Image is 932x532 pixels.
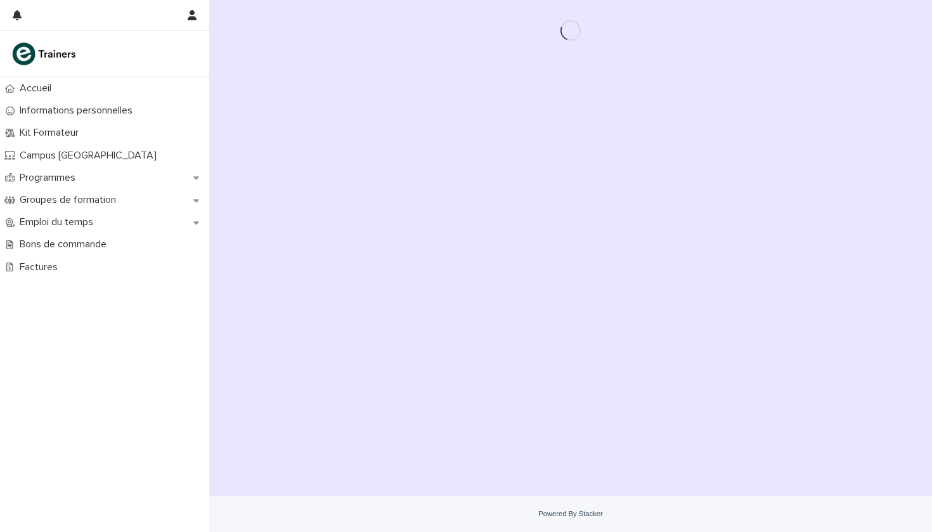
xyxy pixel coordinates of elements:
[15,194,126,206] p: Groupes de formation
[15,261,68,273] p: Factures
[15,238,117,250] p: Bons de commande
[15,105,143,117] p: Informations personnelles
[15,150,167,162] p: Campus [GEOGRAPHIC_DATA]
[10,41,80,67] img: K0CqGN7SDeD6s4JG8KQk
[15,216,103,228] p: Emploi du temps
[538,510,602,517] a: Powered By Stacker
[15,127,89,139] p: Kit Formateur
[15,82,61,94] p: Accueil
[15,172,86,184] p: Programmes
